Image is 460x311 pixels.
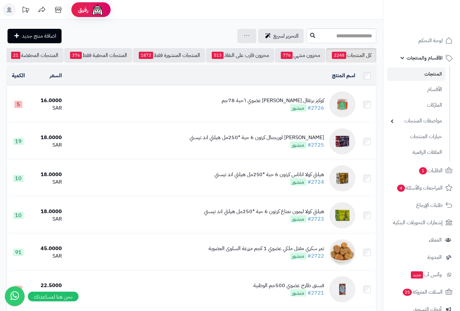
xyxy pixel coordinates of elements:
span: التحرير لسريع [273,32,299,40]
span: الطلبات [418,166,443,175]
span: 22.5000 [41,282,62,289]
a: السعر [50,72,62,80]
a: اضافة منتج جديد [8,29,62,43]
span: 21 [11,52,20,59]
a: كل المنتجات2248 [326,48,377,63]
span: منشور [290,104,306,112]
span: منشور [290,215,306,223]
div: كوكيز برتقال [PERSON_NAME] عضوي ٦حبة 78جم [222,97,324,104]
div: 16.0000 [32,97,62,104]
a: السلات المتروكة25 [387,284,456,300]
a: الملفات الرقمية [387,145,445,159]
span: منشور [290,252,306,260]
span: العملاء [429,235,442,245]
div: SAR [32,104,62,112]
a: لوحة التحكم [387,33,456,48]
img: فستق طازح عضوي 500جم الوطنية [329,276,356,302]
span: المدونة [427,253,442,262]
span: 10 [13,212,24,219]
span: منشور [290,178,306,186]
span: إشعارات التحويلات البنكية [393,218,443,227]
span: 25.0000 [47,290,62,296]
a: طلبات الإرجاع [387,197,456,213]
a: #2722 [308,252,324,260]
span: 1872 [139,52,153,59]
img: كوكيز برتقال كيتو عضوي ٦حبة 78جم [329,91,356,118]
span: 10 [13,175,24,182]
div: [PERSON_NAME] اوريجنال كرتون 6 حبة *250مل هيلثي اند تيستي [190,134,324,141]
span: 5 [14,101,22,108]
a: العملاء [387,232,456,248]
a: مواصفات المنتجات [387,114,445,128]
span: 10% [38,290,46,296]
a: #2726 [308,104,324,112]
a: خيارات المنتجات [387,130,445,144]
a: #2724 [308,178,324,186]
a: الماركات [387,98,445,112]
span: 19 [13,138,24,145]
span: اضافة منتج جديد [22,32,56,40]
span: لوحة التحكم [418,36,443,45]
a: تحديثات المنصة [17,3,34,18]
div: SAR [32,252,62,260]
a: اسم المنتج [332,72,356,80]
a: المنتجات المنشورة فقط1872 [133,48,205,63]
div: SAR [32,215,62,223]
a: #2721 [308,289,324,297]
span: 1 [419,167,427,174]
img: ai-face.png [91,3,104,16]
span: الأقسام والمنتجات [407,53,443,63]
div: 18.0000 [32,134,62,141]
a: الكمية [12,72,25,80]
span: 376 [70,52,82,59]
span: 91 [13,249,24,256]
a: التحرير لسريع [258,29,304,43]
span: جديد [411,271,423,279]
a: إشعارات التحويلات البنكية [387,215,456,230]
img: تمر سكري مفتل ملكي عضوي 1 كجم مزرعة السلوى العضوية [329,239,356,265]
div: 18.0000 [32,208,62,215]
div: فستق طازح عضوي 500جم الوطنية [253,282,324,289]
a: المراجعات والأسئلة4 [387,180,456,196]
a: الطلبات1 [387,163,456,178]
span: المراجعات والأسئلة [396,183,443,192]
span: طلبات الإرجاع [416,201,443,210]
div: تمر سكري مفتل ملكي عضوي 1 كجم مزرعة السلوى العضوية [209,245,324,252]
span: السلات المتروكة [402,287,443,297]
a: المنتجات المخفية فقط376 [64,48,132,63]
span: 4 [397,184,405,192]
a: مخزون قارب على النفاذ513 [206,48,274,63]
span: رفيق [78,6,88,14]
span: منشور [290,289,306,297]
div: 45.0000 [32,245,62,252]
span: 776 [281,52,293,59]
a: مخزون منتهي776 [275,48,325,63]
div: SAR [32,178,62,186]
span: 2248 [332,52,346,59]
a: الأقسام [387,82,445,97]
img: logo-2.png [415,12,454,26]
a: المنتجات [387,67,445,81]
img: هيلثي كولا ليمون نعناع كرتون 6 حبة *250مل هيلثي اند تيستي [329,202,356,229]
img: هيلثي كولا اوريجنال كرتون 6 حبة *250مل هيلثي اند تيستي [329,128,356,155]
span: 513 [212,52,224,59]
a: المنتجات المخفضة21 [5,48,64,63]
span: وآتس آب [410,270,442,279]
a: #2723 [308,215,324,223]
span: 25 [402,288,412,296]
span: منشور [290,141,306,149]
a: وآتس آبجديد [387,267,456,283]
img: هيلثي كولا اناناس كرتون 6 حبة *250مل هيلثي اند تيستي [329,165,356,192]
span: 5 [14,286,22,293]
div: هيلثي كولا ليمون نعناع كرتون 6 حبة *250مل هيلثي اند تيستي [204,208,324,215]
a: #2725 [308,141,324,149]
div: SAR [32,141,62,149]
div: هيلثي كولا اناناس كرتون 6 حبة *250مل هيلثي اند تيستي [214,171,324,178]
div: 18.0000 [32,171,62,178]
a: المدونة [387,249,456,265]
